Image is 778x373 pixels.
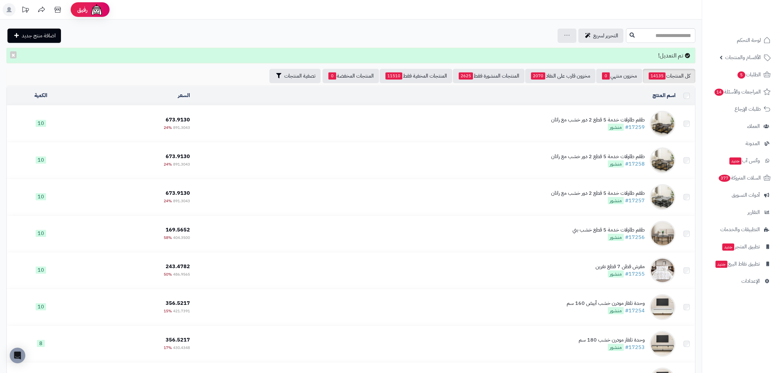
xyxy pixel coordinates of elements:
span: 891.3043 [173,198,190,204]
span: التقارير [748,208,760,217]
a: #17256 [625,233,645,241]
a: التحرير لسريع [578,29,623,43]
span: وآتس آب [729,156,760,165]
a: المنتجات المخفية فقط11510 [380,69,452,83]
a: #17254 [625,307,645,315]
span: لوحة التحكم [737,36,761,45]
a: المنتجات المخفضة0 [323,69,379,83]
a: أدوات التسويق [706,187,774,203]
img: طقم طاولات خدمة 5 قطع 2 دور خشب مع راتان [650,111,676,137]
div: طقم طاولات خدمة 5 قطع 2 دور خشب مع راتان [551,153,645,160]
a: تحديثات المنصة [17,3,33,18]
a: #17257 [625,197,645,205]
a: طلبات الإرجاع [706,101,774,117]
a: تطبيق نقاط البيعجديد [706,256,774,272]
span: 486.9565 [173,271,190,277]
div: وحدة تلفاز مودرن خشب 180 سم [579,336,645,344]
span: 17% [164,345,172,351]
span: 24% [164,125,172,131]
div: طقم طاولات خدمة 5 قطع 2 دور خشب مع راتان [551,190,645,197]
span: منشور [608,160,624,168]
span: الإعدادات [741,277,760,286]
img: logo-2.png [734,18,772,31]
span: 10 [36,230,46,237]
a: #17259 [625,123,645,131]
span: 24% [164,161,172,167]
span: 10 [36,120,46,127]
span: اضافة منتج جديد [22,32,56,40]
span: منشور [608,197,624,204]
span: 50% [164,271,172,277]
a: لوحة التحكم [706,32,774,48]
button: تصفية المنتجات [269,69,321,83]
a: #17253 [625,343,645,351]
a: وآتس آبجديد [706,153,774,168]
img: وحدة تلفاز مودرن خشب أبيض 160 سم [650,294,676,320]
button: × [10,51,17,58]
a: السعر [178,92,190,99]
span: التحرير لسريع [593,32,618,40]
div: طقم طاولات خدمة 5 قطع 2 دور خشب مع راتان [551,116,645,124]
span: 24% [164,198,172,204]
span: رفيق [77,6,88,14]
img: طقم طاولات خدمة 5 قطع خشب بني [650,221,676,247]
span: طلبات الإرجاع [735,105,761,114]
span: المدونة [746,139,760,148]
span: 15% [164,308,172,314]
span: جديد [715,261,727,268]
span: السلات المتروكة [718,173,761,182]
img: طقم طاولات خدمة 5 قطع 2 دور خشب مع راتان [650,147,676,173]
span: 0 [602,72,610,80]
span: 2625 [459,72,473,80]
span: المراجعات والأسئلة [714,87,761,96]
a: #17255 [625,270,645,278]
a: مخزون منتهي0 [596,69,642,83]
span: 10 [36,156,46,164]
div: طقم طاولات خدمة 5 قطع خشب بني [572,226,645,234]
a: مخزون قارب على النفاذ2070 [525,69,595,83]
span: 10 [36,267,46,274]
span: 430.4348 [173,345,190,351]
span: الأقسام والمنتجات [725,53,761,62]
span: منشور [608,270,624,278]
a: الكمية [34,92,47,99]
span: 673.9130 [166,116,190,124]
a: الإعدادات [706,273,774,289]
span: 14 [714,89,724,96]
span: 14135 [649,72,666,80]
span: 421.7391 [173,308,190,314]
span: 58% [164,235,172,241]
span: 11510 [385,72,402,80]
a: العملاء [706,118,774,134]
a: المنتجات المنشورة فقط2625 [453,69,525,83]
span: 673.9130 [166,153,190,160]
span: العملاء [747,122,760,131]
span: 5 [737,71,745,79]
span: جديد [729,157,741,165]
span: 0 [328,72,336,80]
span: 10 [36,193,46,200]
a: #17258 [625,160,645,168]
span: 891.3043 [173,161,190,167]
span: الطلبات [737,70,761,79]
a: تطبيق المتجرجديد [706,239,774,255]
span: التطبيقات والخدمات [720,225,760,234]
span: 2070 [531,72,545,80]
div: Open Intercom Messenger [10,348,25,363]
span: 891.3043 [173,125,190,131]
span: منشور [608,307,624,314]
span: تصفية المنتجات [284,72,315,80]
a: التطبيقات والخدمات [706,222,774,237]
span: 8 [37,340,45,347]
img: وحدة تلفاز مودرن خشب 180 سم [650,331,676,357]
a: الطلبات5 [706,67,774,82]
div: تم التعديل! [6,48,695,63]
span: تطبيق المتجر [722,242,760,251]
span: 356.5217 [166,336,190,344]
span: 377 [719,175,730,182]
img: طقم طاولات خدمة 5 قطع 2 دور خشب مع راتان [650,184,676,210]
img: ai-face.png [90,3,103,16]
span: 243.4782 [166,263,190,270]
a: كل المنتجات14135 [643,69,695,83]
div: مفرش قطن 7 قطع نفرين [595,263,645,270]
